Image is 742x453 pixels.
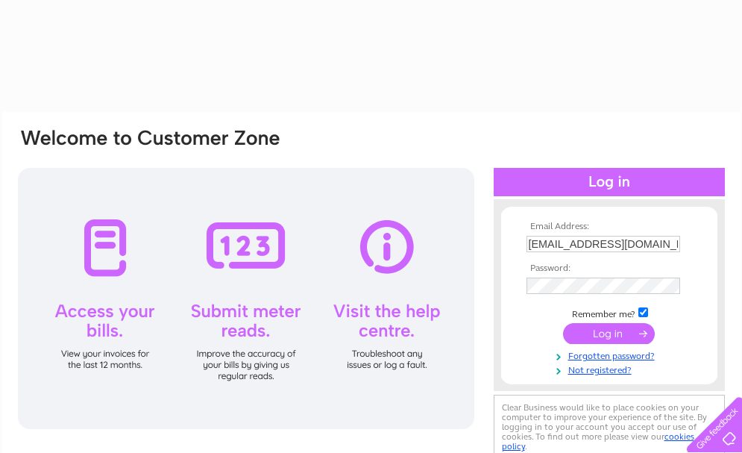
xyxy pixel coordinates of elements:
th: Password: [523,263,696,274]
td: Remember me? [523,305,696,320]
input: Submit [563,323,655,344]
th: Email Address: [523,222,696,232]
a: Forgotten password? [526,348,696,362]
a: Not registered? [526,362,696,376]
a: cookies policy [502,431,694,452]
